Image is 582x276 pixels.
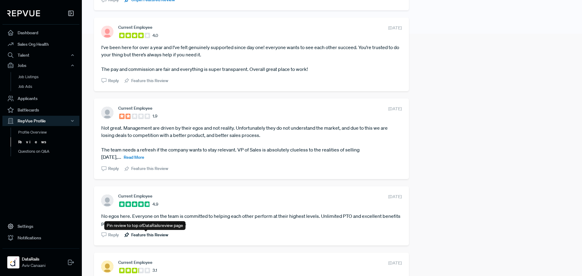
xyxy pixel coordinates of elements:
span: [DATE] [388,260,402,266]
article: Not great. Management are driven by their egos and not reality. Unfortunately they do not underst... [101,124,402,161]
span: Feature this Review [131,78,168,84]
span: Current Employee [118,260,152,265]
span: [DATE] [388,25,402,31]
article: No egos here. Everyone on the team is committed to helping each other perform at their highest le... [101,212,402,227]
button: RepVue Profile [2,116,79,126]
span: 3.1 [152,267,157,274]
a: Questions on Q&A [11,147,88,156]
a: Dashboard [2,27,79,38]
a: Job Ads [11,82,88,91]
strong: DataRails [22,256,45,262]
a: Sales Org Health [2,38,79,50]
span: Feature this Review [131,165,168,172]
a: Settings [2,221,79,232]
span: Current Employee [118,106,152,111]
article: I've been here for over a year and I’ve felt genuinely supported since day one! everyone wants to... [101,44,402,73]
span: 4.0 [152,32,158,39]
span: Reply [108,232,119,238]
a: Applicants [2,93,79,104]
span: Feature this Review [131,232,168,238]
span: Reply [108,165,119,172]
span: 4.9 [152,201,158,208]
a: Profile Overview [11,128,88,137]
img: DataRails [8,258,18,267]
span: Current Employee [118,25,152,30]
img: RepVue [7,10,40,16]
a: Battlecards [2,104,79,116]
span: [DATE] [388,194,402,200]
span: Aviv Canaani [22,262,45,269]
span: [DATE] [388,106,402,112]
span: Read More [124,155,144,160]
span: Reply [108,78,119,84]
button: Talent [2,50,79,60]
a: Notifications [2,232,79,244]
span: 1.9 [152,113,157,119]
a: Job Listings [11,72,88,82]
span: Current Employee [118,194,152,198]
button: Jobs [2,60,79,71]
div: Pin review to top of DataRails review page [104,221,186,230]
a: Reviews [11,137,88,147]
a: DataRailsDataRailsAviv Canaani [2,248,79,271]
